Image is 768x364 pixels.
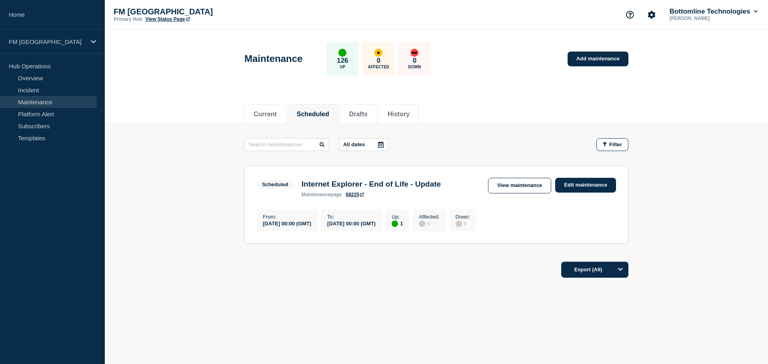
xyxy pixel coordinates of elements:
div: down [410,49,418,57]
button: Support [622,6,638,23]
p: page [302,192,342,197]
button: Options [612,262,628,278]
p: FM [GEOGRAPHIC_DATA] [114,7,274,16]
p: 126 [337,57,348,65]
button: Scheduled [297,111,329,118]
div: Scheduled [262,181,288,187]
div: up [338,49,346,57]
p: Down : [456,214,470,220]
button: Filter [596,138,628,151]
input: Search maintenances [244,138,329,151]
p: [PERSON_NAME] [668,16,751,21]
div: 1 [392,220,403,227]
button: All dates [339,138,388,151]
div: disabled [419,221,425,227]
a: Add maintenance [568,52,628,66]
h1: Maintenance [244,53,302,64]
p: All dates [343,141,365,147]
span: maintenance [302,192,331,197]
button: Bottomline Technologies [668,8,759,16]
a: 68225 [346,192,364,197]
p: Down [408,65,421,69]
button: History [388,111,410,118]
div: [DATE] 00:00 (GMT) [327,220,376,227]
div: [DATE] 00:00 (GMT) [263,220,311,227]
div: 0 [456,220,470,227]
div: disabled [456,221,462,227]
a: View maintenance [488,178,551,193]
div: affected [374,49,382,57]
button: Current [254,111,277,118]
p: Affected [368,65,389,69]
p: Up [340,65,345,69]
div: 0 [419,220,439,227]
p: From : [263,214,311,220]
button: Drafts [349,111,368,118]
div: up [392,221,398,227]
p: Up : [392,214,403,220]
span: Filter [609,141,622,147]
p: Primary Hub [114,16,142,22]
a: Edit maintenance [555,178,616,193]
button: Account settings [643,6,660,23]
h3: Internet Explorer - End of Life - Update [302,180,441,189]
p: 0 [377,57,380,65]
p: FM [GEOGRAPHIC_DATA] [9,38,86,45]
p: 0 [413,57,416,65]
a: View Status Page [145,16,190,22]
button: Export (All) [561,262,628,278]
p: To : [327,214,376,220]
p: Affected : [419,214,439,220]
